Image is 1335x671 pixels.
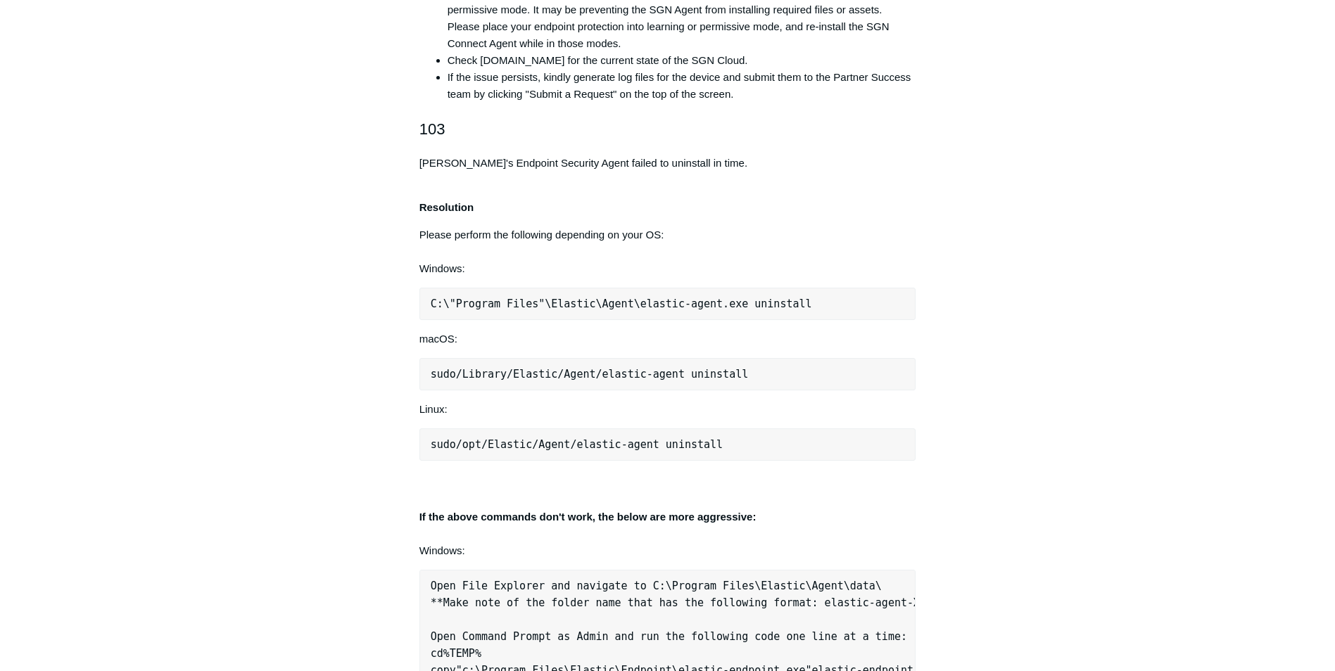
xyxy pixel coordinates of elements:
[431,438,456,451] span: sudo
[602,368,647,381] span: elastic
[507,368,513,381] span: /
[456,438,462,451] span: /
[419,226,916,277] p: Please perform the following depending on your OS: Windows:
[419,331,916,347] p: macOS:
[532,438,538,451] span: /
[419,117,916,141] h2: 103
[443,298,456,310] span: \"
[913,596,951,609] strong: XXXXXX
[448,71,911,100] span: If the issue persists, kindly generate log files for the device and submit them to the Partner Su...
[419,155,916,172] p: [PERSON_NAME]'s Endpoint Security Agent failed to uninstall in time.
[596,368,602,381] span: /
[621,438,628,451] span: -
[443,647,450,660] span: %
[431,298,437,310] span: C
[456,368,462,381] span: /
[448,54,748,66] span: Check [DOMAIN_NAME] for the current state of the SGN Cloud.
[538,438,570,451] span: Agent
[462,368,507,381] span: Library
[462,438,481,451] span: opt
[431,368,456,381] span: sudo
[647,368,653,381] span: -
[419,401,916,418] p: Linux:
[437,298,443,310] span: :
[419,509,916,559] p: Windows:
[576,438,621,451] span: elastic
[557,368,564,381] span: /
[538,298,811,310] span: "\Elastic\Agent\elastic-agent.exe uninstall
[488,438,532,451] span: Elastic
[513,368,557,381] span: Elastic
[419,201,474,213] strong: Resolution
[419,511,757,523] strong: If the above commands don't work, the below are more aggressive:
[564,368,595,381] span: Agent
[570,438,576,451] span: /
[653,368,748,381] span: agent uninstall
[628,438,723,451] span: agent uninstall
[507,298,538,310] span: Files
[481,438,488,451] span: /
[456,298,500,310] span: Program
[475,647,481,660] span: %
